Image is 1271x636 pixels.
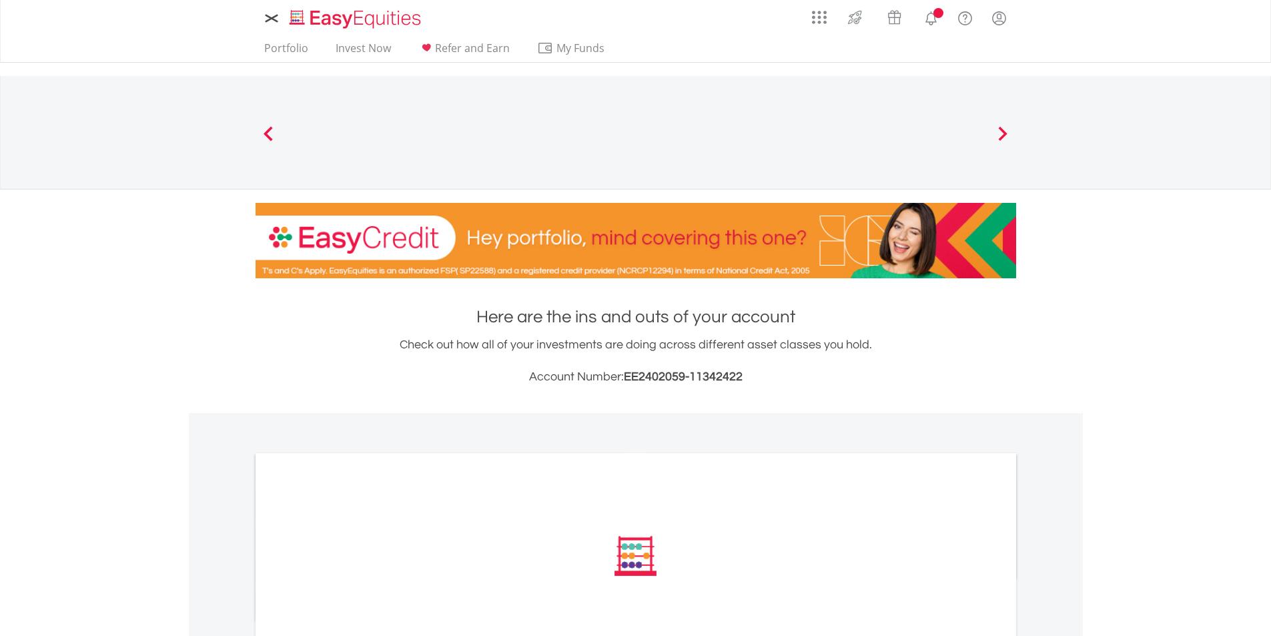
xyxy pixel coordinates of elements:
[948,3,982,30] a: FAQ's and Support
[287,8,426,30] img: EasyEquities_Logo.png
[435,41,510,55] span: Refer and Earn
[982,3,1016,33] a: My Profile
[624,370,743,383] span: EE2402059-11342422
[883,7,905,28] img: vouchers-v2.svg
[256,305,1016,329] h1: Here are the ins and outs of your account
[330,41,396,62] a: Invest Now
[256,368,1016,386] h3: Account Number:
[259,41,314,62] a: Portfolio
[803,3,835,25] a: AppsGrid
[413,41,515,62] a: Refer and Earn
[812,10,827,25] img: grid-menu-icon.svg
[914,3,948,30] a: Notifications
[256,203,1016,278] img: EasyCredit Promotion Banner
[844,7,866,28] img: thrive-v2.svg
[537,39,624,57] span: My Funds
[256,336,1016,386] div: Check out how all of your investments are doing across different asset classes you hold.
[284,3,426,30] a: Home page
[875,3,914,28] a: Vouchers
